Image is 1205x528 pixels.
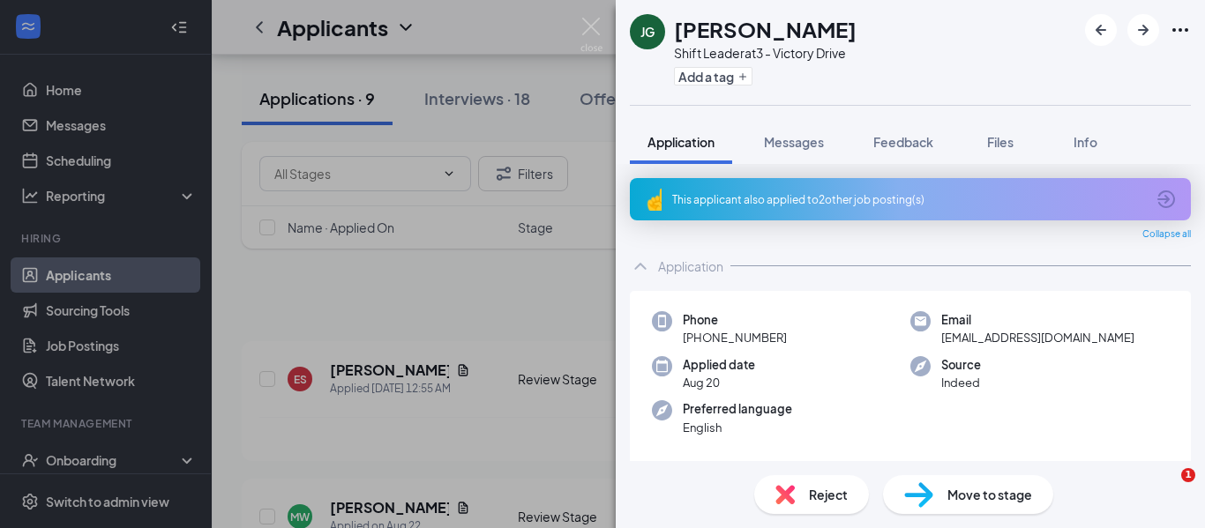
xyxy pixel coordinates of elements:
iframe: Intercom live chat [1145,468,1187,510]
span: English [683,419,792,436]
svg: Plus [737,71,748,82]
button: ArrowRight [1127,14,1159,46]
svg: ChevronUp [630,256,651,277]
svg: ArrowLeftNew [1090,19,1111,41]
span: Aug 20 [683,374,755,391]
span: Source [941,356,981,374]
span: Application [647,134,715,150]
span: Feedback [873,134,933,150]
button: ArrowLeftNew [1085,14,1117,46]
svg: ArrowCircle [1156,189,1177,210]
button: PlusAdd a tag [674,67,752,86]
span: Email [941,311,1134,329]
h1: [PERSON_NAME] [674,14,857,44]
svg: Ellipses [1170,19,1191,41]
span: Preferred language [683,400,792,418]
div: This applicant also applied to 2 other job posting(s) [672,192,1145,207]
span: Reject [809,485,848,504]
span: Collapse all [1142,227,1191,242]
span: [EMAIL_ADDRESS][DOMAIN_NAME] [941,329,1134,346]
span: [PHONE_NUMBER] [683,329,787,346]
span: Applied date [683,356,755,374]
svg: ArrowRight [1133,19,1154,41]
span: Move to stage [947,485,1032,504]
div: JG [640,23,655,41]
div: Shift Leader at 3 - Victory Drive [674,44,857,62]
span: Phone [683,311,787,329]
span: 1 [1181,468,1195,482]
span: Indeed [941,374,981,391]
span: Info [1074,134,1097,150]
span: Messages [764,134,824,150]
div: Application [658,257,723,275]
span: Files [987,134,1014,150]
